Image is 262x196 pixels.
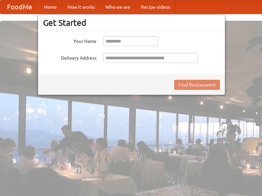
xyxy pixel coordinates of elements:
[43,53,96,61] label: Delivery Address
[39,0,62,14] a: Home
[136,0,176,14] a: Recipe videos
[0,0,39,14] a: FoodMe
[62,0,100,14] a: How it works
[43,18,220,28] h3: Get Started
[100,0,136,14] a: Who we are
[174,80,220,90] button: Find Restaurants!
[43,36,96,45] label: Your Name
